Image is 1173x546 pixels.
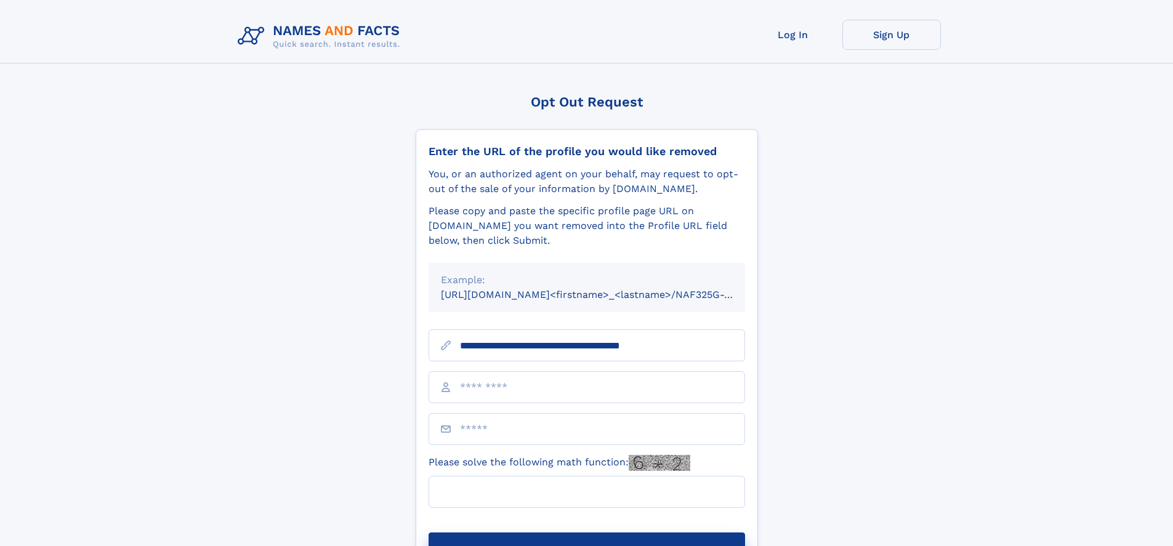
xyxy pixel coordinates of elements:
div: Example: [441,273,733,287]
div: Please copy and paste the specific profile page URL on [DOMAIN_NAME] you want removed into the Pr... [429,204,745,248]
a: Log In [744,20,842,50]
a: Sign Up [842,20,941,50]
img: Logo Names and Facts [233,20,410,53]
small: [URL][DOMAIN_NAME]<firstname>_<lastname>/NAF325G-xxxxxxxx [441,289,768,300]
label: Please solve the following math function: [429,455,690,471]
div: Opt Out Request [416,94,758,110]
div: You, or an authorized agent on your behalf, may request to opt-out of the sale of your informatio... [429,167,745,196]
div: Enter the URL of the profile you would like removed [429,145,745,158]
